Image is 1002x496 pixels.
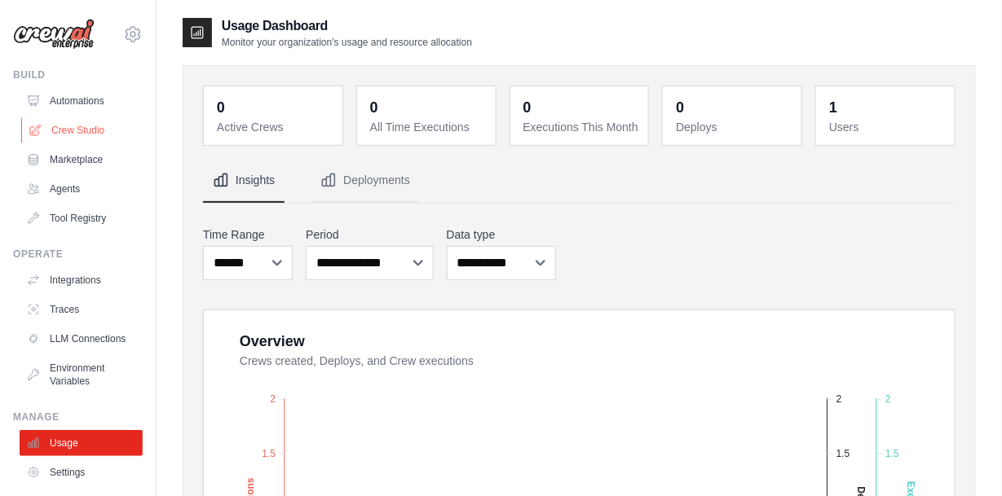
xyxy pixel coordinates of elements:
[21,117,144,143] a: Crew Studio
[885,448,899,459] tspan: 1.5
[523,96,532,119] div: 0
[523,119,639,135] dt: Executions This Month
[13,68,143,81] div: Build
[370,119,486,135] dt: All Time Executions
[306,226,433,243] label: Period
[20,176,143,202] a: Agents
[262,448,276,459] tspan: 1.5
[13,410,143,424] div: Manage
[13,19,95,50] img: Logo
[270,394,276,406] tspan: 2
[20,459,143,485] a: Settings
[240,353,935,369] dt: Crews created, Deploys, and Crew executions
[217,96,225,119] div: 0
[20,355,143,394] a: Environment Variables
[20,326,143,352] a: LLM Connections
[311,159,420,203] button: Deployments
[836,394,842,406] tspan: 2
[20,205,143,231] a: Tool Registry
[203,159,285,203] button: Insights
[370,96,378,119] div: 0
[447,226,556,243] label: Data type
[836,448,850,459] tspan: 1.5
[20,296,143,323] a: Traces
[217,119,333,135] dt: Active Crews
[203,226,293,243] label: Time Range
[829,96,837,119] div: 1
[222,16,472,36] h2: Usage Dashboard
[222,36,472,49] p: Monitor your organization's usage and resource allocation
[20,88,143,114] a: Automations
[829,119,945,135] dt: Users
[13,248,143,261] div: Operate
[203,159,956,203] nav: Tabs
[240,330,305,353] div: Overview
[676,96,684,119] div: 0
[20,267,143,293] a: Integrations
[20,430,143,456] a: Usage
[885,394,891,406] tspan: 2
[20,147,143,173] a: Marketplace
[676,119,792,135] dt: Deploys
